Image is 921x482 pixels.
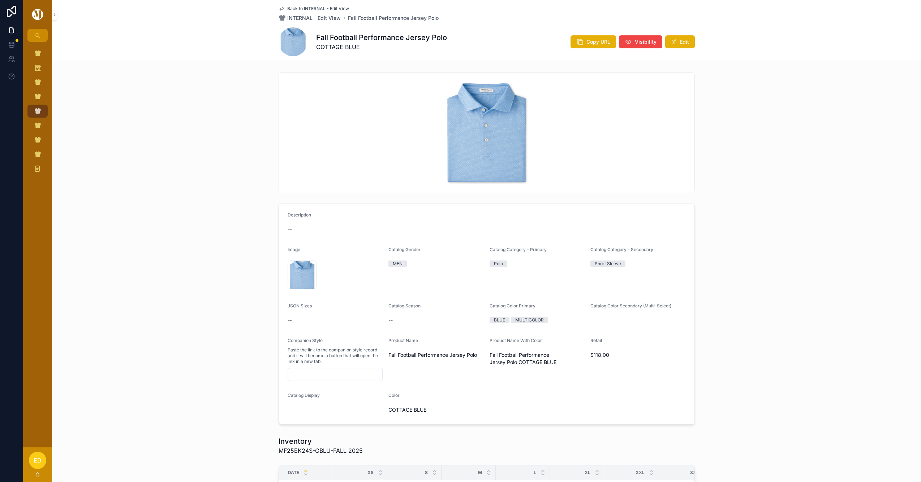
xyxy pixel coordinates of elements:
button: Edit [665,35,695,48]
span: JSON Sizes [288,303,312,308]
span: -- [288,317,292,324]
span: INTERNAL - Edit View [287,14,341,22]
button: Visibility [619,35,662,48]
span: Visibility [635,38,657,45]
span: Copy URL [586,38,610,45]
div: Polo [494,260,503,267]
span: 3XL [690,470,699,476]
span: Image [288,247,300,252]
span: XXL [636,470,645,476]
span: ED [34,456,42,465]
span: XS [367,470,374,476]
span: Catalog Color Secondary (Multi-Select) [590,303,671,308]
span: S [425,470,428,476]
span: L [534,470,536,476]
span: -- [388,317,393,324]
span: Catalog Color Primary [490,303,535,308]
span: M [478,470,482,476]
img: App logo [31,9,44,20]
div: scrollable content [23,42,52,185]
div: Short Sleeve [595,260,621,267]
span: Companion Style [288,338,323,343]
span: MF25EK24S-CBLU-FALL 2025 [279,446,363,455]
span: Description [288,212,311,218]
div: BLUE [494,317,505,323]
span: Color [388,393,400,398]
span: Catalog Season [388,303,421,308]
span: Fall Football Performance Jersey Polo [388,351,484,359]
span: COTTAGE BLUE [388,406,484,413]
span: Retail [590,338,602,343]
a: Back to INTERNAL - Edit View [279,6,349,12]
div: MEN [393,260,403,267]
span: Fall Football Performance Jersey Polo COTTAGE BLUE [490,351,585,366]
h1: Inventory [279,436,363,446]
span: Paste the link to the companion style record and it will become a button that will open the link ... [288,347,383,364]
span: Catalog Display [288,393,320,398]
a: Fall Football Performance Jersey Polo [348,14,439,22]
h1: Fall Football Performance Jersey Polo [316,32,447,43]
span: Product Name With Color [490,338,542,343]
span: -- [288,226,292,233]
button: Copy URL [571,35,616,48]
span: Catalog Category - Primary [490,247,547,252]
span: Catalog Gender [388,247,421,252]
a: INTERNAL - Edit View [279,14,341,22]
div: MULTICOLOR [515,317,544,323]
span: COTTAGE BLUE [316,43,447,51]
span: Catalog Category - Secondary [590,247,653,252]
span: $118.00 [590,351,686,359]
span: XL [585,470,590,476]
span: Back to INTERNAL - Edit View [287,6,349,12]
span: Product Name [388,338,418,343]
img: nfUAiarB1MQI519CEr82b2QPH5Qaws9B_KfuoQJAlHw-s_1500x1500.jpg [441,73,532,193]
span: Date [288,470,299,476]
